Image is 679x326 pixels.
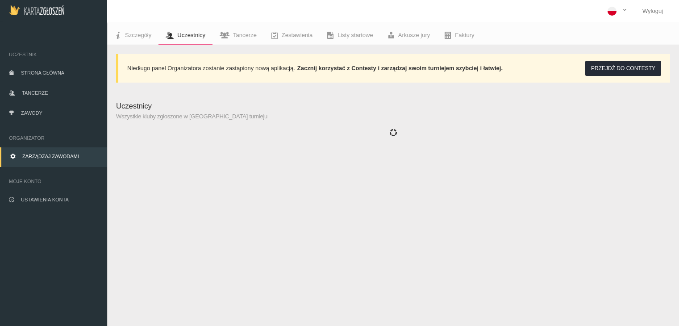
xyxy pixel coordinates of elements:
[22,154,79,159] span: Zarządzaj zawodami
[264,25,320,45] a: Zestawienia
[21,70,64,75] span: Strona główna
[127,65,295,71] span: Niedługo panel Organizatora zostanie zastąpiony nową aplikacją.
[437,25,481,45] a: Faktury
[158,25,212,45] a: Uczestnicy
[455,32,474,38] span: Faktury
[9,177,98,186] span: Moje konto
[21,197,69,202] span: Ustawienia konta
[107,25,158,45] a: Szczegóły
[125,32,151,38] span: Szczegóły
[282,32,312,38] span: Zestawienia
[116,100,670,119] h5: Uczestnicy
[116,113,670,119] small: Wszystkie kluby zgłoszone w [GEOGRAPHIC_DATA] turnieju
[337,32,373,38] span: Listy startowe
[380,25,437,45] a: Arkusze jury
[22,90,48,96] span: Tancerze
[233,32,257,38] span: Tancerze
[9,5,64,15] img: Logo
[9,50,98,59] span: Uczestnik
[212,25,264,45] a: Tancerze
[21,110,42,116] span: Zawody
[9,134,98,142] span: Organizator
[585,61,661,76] button: Przejdź do Contesty
[320,25,380,45] a: Listy startowe
[398,32,430,38] span: Arkusze jury
[177,32,205,38] span: Uczestnicy
[297,65,503,71] strong: Zacznij korzystać z Contesty i zarządzaj swoim turniejem szybciej i łatwiej.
